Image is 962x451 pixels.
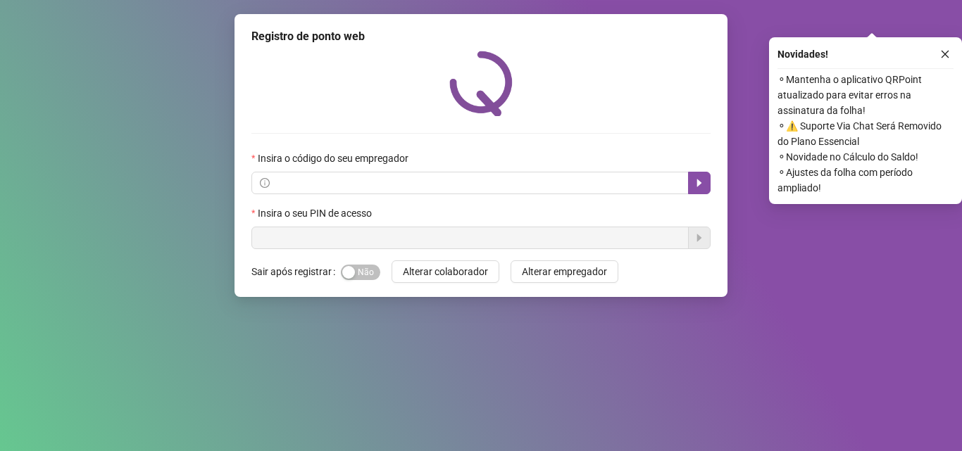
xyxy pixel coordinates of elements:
[777,72,954,118] span: ⚬ Mantenha o aplicativo QRPoint atualizado para evitar erros na assinatura da folha!
[449,51,513,116] img: QRPoint
[777,165,954,196] span: ⚬ Ajustes da folha com período ampliado!
[777,149,954,165] span: ⚬ Novidade no Cálculo do Saldo!
[392,260,499,283] button: Alterar colaborador
[522,264,607,279] span: Alterar empregador
[251,151,418,166] label: Insira o código do seu empregador
[777,46,828,62] span: Novidades !
[403,264,488,279] span: Alterar colaborador
[260,178,270,188] span: info-circle
[777,118,954,149] span: ⚬ ⚠️ Suporte Via Chat Será Removido do Plano Essencial
[940,49,950,59] span: close
[511,260,618,283] button: Alterar empregador
[251,260,341,283] label: Sair após registrar
[694,177,705,189] span: caret-right
[251,28,711,45] div: Registro de ponto web
[251,205,381,221] label: Insira o seu PIN de acesso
